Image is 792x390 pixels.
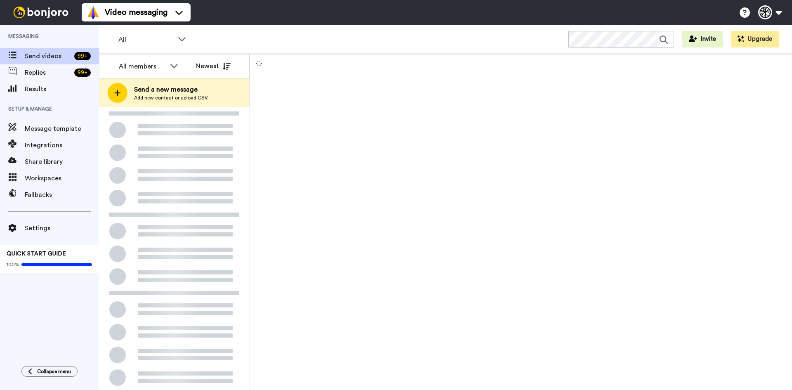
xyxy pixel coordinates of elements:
span: Workspaces [25,173,99,183]
span: Replies [25,68,71,78]
img: vm-color.svg [87,6,100,19]
button: Collapse menu [21,366,78,377]
span: Share library [25,157,99,167]
span: Message template [25,124,99,134]
span: All [118,35,174,45]
button: Upgrade [731,31,779,47]
span: QUICK START GUIDE [7,251,66,257]
img: bj-logo-header-white.svg [10,7,72,18]
button: Newest [189,58,237,74]
span: Send a new message [134,85,208,95]
button: Invite [682,31,723,47]
span: Integrations [25,140,99,150]
span: Send videos [25,51,71,61]
div: All members [119,61,166,71]
span: 100% [7,261,19,268]
span: Collapse menu [37,368,71,375]
span: Results [25,84,99,94]
span: Add new contact or upload CSV [134,95,208,101]
span: Fallbacks [25,190,99,200]
div: 99 + [74,52,91,60]
span: Settings [25,223,99,233]
span: Video messaging [105,7,167,18]
div: 99 + [74,69,91,77]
